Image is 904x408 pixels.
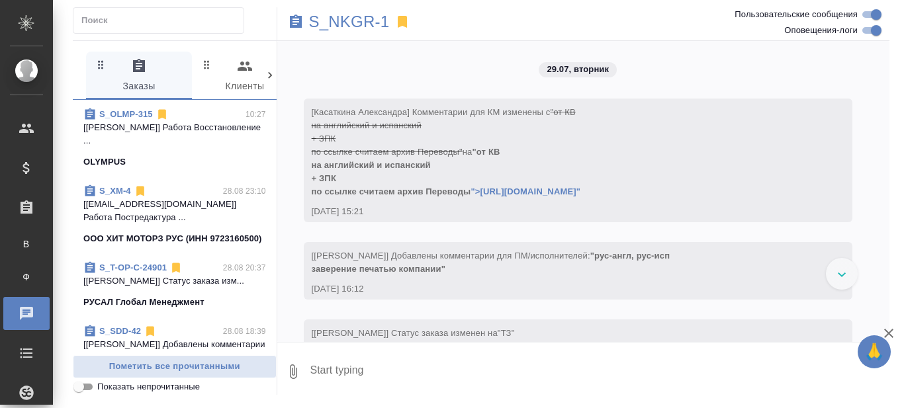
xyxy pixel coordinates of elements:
a: ">[URL][DOMAIN_NAME]" [471,186,580,196]
a: В [10,231,43,257]
span: Оповещения-логи [784,24,858,37]
p: [[PERSON_NAME]] Добавлены комментарии д... [83,338,266,364]
span: Пользовательские сообщения [735,8,858,21]
a: Ф [10,264,43,290]
p: ООО ХИТ МОТОРЗ РУС (ИНН 9723160500) [83,232,262,245]
div: S_T-OP-C-2490128.08 20:37[[PERSON_NAME]] Статус заказа изм...РУСАЛ Глобал Менеджмент [73,253,277,317]
svg: Зажми и перетащи, чтобы поменять порядок вкладок [95,58,107,71]
span: Пометить все прочитанными [80,359,269,374]
div: S_XM-428.08 23:10[[EMAIL_ADDRESS][DOMAIN_NAME]] Работа Постредактура ...ООО ХИТ МОТОРЗ РУС (ИНН 9... [73,177,277,253]
p: OLYMPUS [83,155,126,169]
div: [DATE] 15:21 [312,205,807,218]
p: 10:27 [246,108,266,121]
svg: Зажми и перетащи, чтобы поменять порядок вкладок [201,58,213,71]
p: [[PERSON_NAME]] Работа Восстановление ... [83,121,266,147]
a: S_T-OP-C-24901 [99,263,167,272]
span: [[PERSON_NAME]] Добавлены комментарии для ПМ/исполнителей: [312,251,670,274]
span: Клиенты [200,58,290,95]
svg: Отписаться [169,261,183,274]
span: В [17,237,36,251]
div: S_SDD-4228.08 18:39[[PERSON_NAME]] Добавлены комментарии д...Smooth Drug Development (SDD) [73,317,277,393]
svg: Отписаться [144,325,157,338]
svg: Отписаться [156,108,169,121]
div: S_OLMP-31510:27[[PERSON_NAME]] Работа Восстановление ...OLYMPUS [73,100,277,177]
p: [[EMAIL_ADDRESS][DOMAIN_NAME]] Работа Постредактура ... [83,198,266,224]
p: 28.08 23:10 [223,184,266,198]
p: РУСАЛ Глобал Менеджмент [83,296,204,309]
a: S_SDD-42 [99,326,141,336]
a: S_NKGR-1 [309,15,390,28]
span: Ф [17,270,36,284]
p: [[PERSON_NAME]] Статус заказа изм... [83,274,266,288]
div: [DATE] 16:12 [312,282,807,296]
p: 28.08 20:37 [223,261,266,274]
span: Заказы [94,58,184,95]
button: 🙏 [858,335,891,368]
input: Поиск [81,11,244,30]
svg: Отписаться [134,184,147,198]
p: 29.07, вторник [547,63,609,76]
span: Показать непрочитанные [97,380,200,393]
a: S_OLMP-315 [99,109,153,119]
span: [[PERSON_NAME]] Статус заказа изменен на [312,328,515,338]
button: Пометить все прочитанными [73,355,277,378]
span: 🙏 [863,338,885,366]
span: "ТЗ" [498,328,515,338]
a: S_XM-4 [99,186,131,196]
p: 28.08 18:39 [223,325,266,338]
span: [Касаткина Александра] Комментарии для КМ изменены с на [312,107,581,196]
